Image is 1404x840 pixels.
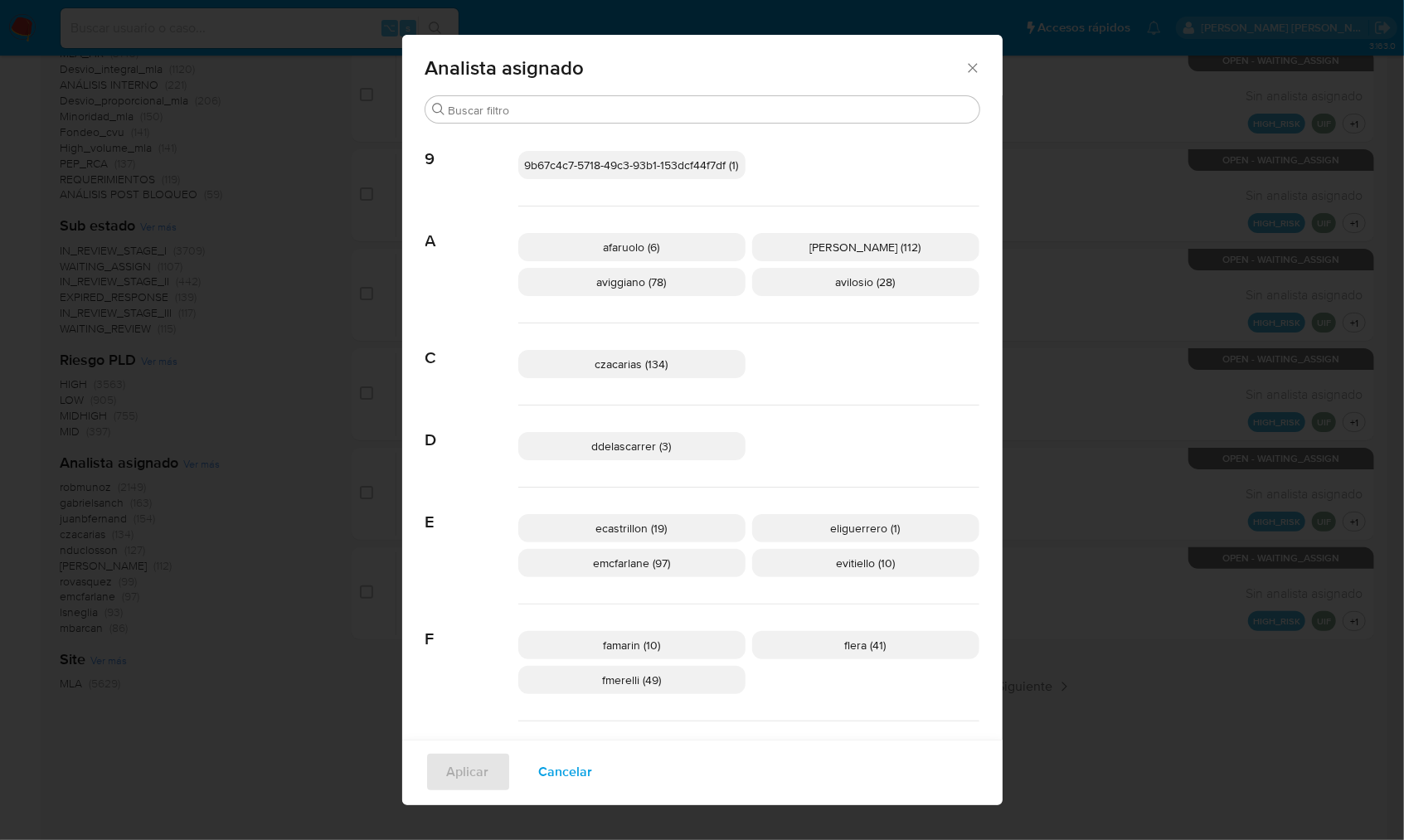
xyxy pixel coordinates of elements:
div: aviggiano (78) [518,268,746,296]
div: fmerelli (49) [518,666,746,694]
div: ecastrillon (19) [518,514,746,542]
button: Buscar [432,103,445,116]
div: ddelascarrer (3) [518,432,746,460]
span: avilosio (28) [836,274,896,290]
span: flera (41) [845,637,887,653]
span: emcfarlane (97) [593,555,670,571]
span: ecastrillon (19) [596,520,668,537]
span: aviggiano (78) [597,274,667,290]
span: evitiello (10) [836,555,895,571]
div: evitiello (10) [752,549,979,577]
span: A [425,206,518,251]
span: famarin (10) [603,637,660,653]
div: eliguerrero (1) [752,514,979,542]
span: D [425,405,518,450]
span: G [425,721,518,766]
span: Analista asignado [425,58,965,78]
div: [PERSON_NAME] (112) [752,233,979,261]
button: Cancelar [517,752,615,792]
span: ddelascarrer (3) [592,438,672,454]
span: afaruolo (6) [604,239,660,255]
span: Cancelar [539,754,593,790]
div: 9b67c4c7-5718-49c3-93b1-153dcf44f7df (1) [518,151,746,179]
span: [PERSON_NAME] (112) [810,239,921,255]
div: czacarias (134) [518,350,746,378]
span: czacarias (134) [595,356,668,372]
div: famarin (10) [518,631,746,659]
span: 9b67c4c7-5718-49c3-93b1-153dcf44f7df (1) [525,157,739,173]
div: avilosio (28) [752,268,979,296]
span: C [425,323,518,368]
span: F [425,605,518,649]
span: eliguerrero (1) [831,520,901,537]
span: 9 [425,124,518,169]
span: E [425,488,518,532]
input: Buscar filtro [449,103,973,118]
div: emcfarlane (97) [518,549,746,577]
button: Cerrar [964,60,979,75]
div: flera (41) [752,631,979,659]
span: fmerelli (49) [602,672,661,688]
div: afaruolo (6) [518,233,746,261]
